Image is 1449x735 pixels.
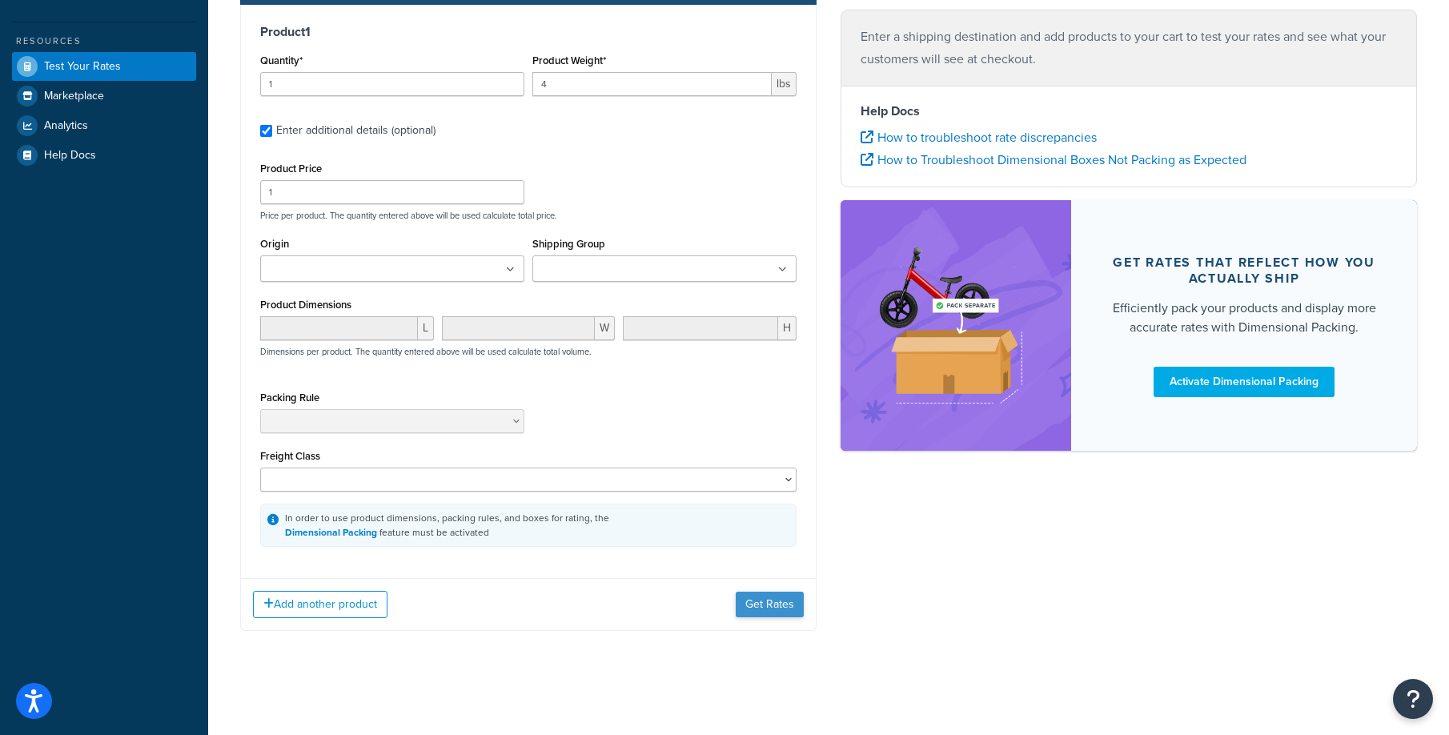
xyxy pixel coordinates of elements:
a: Marketplace [12,82,196,110]
span: H [778,316,797,340]
a: Test Your Rates [12,52,196,81]
p: Dimensions per product. The quantity entered above will be used calculate total volume. [256,346,592,357]
input: 0.00 [532,72,772,96]
img: feature-image-dim-d40ad3071a2b3c8e08177464837368e35600d3c5e73b18a22c1e4bb210dc32ac.png [865,224,1047,427]
span: Marketplace [44,90,104,103]
div: In order to use product dimensions, packing rules, and boxes for rating, the feature must be acti... [285,511,609,540]
span: W [595,316,615,340]
button: Open Resource Center [1393,679,1433,719]
label: Quantity* [260,54,303,66]
p: Enter a shipping destination and add products to your cart to test your rates and see what your c... [861,26,1397,70]
span: lbs [772,72,797,96]
label: Freight Class [260,450,320,462]
a: How to Troubleshoot Dimensional Boxes Not Packing as Expected [861,151,1246,169]
label: Product Price [260,163,322,175]
span: L [418,316,434,340]
h4: Help Docs [861,102,1397,121]
span: Analytics [44,119,88,133]
a: Dimensional Packing [285,525,377,540]
a: Activate Dimensional Packing [1154,366,1335,396]
label: Origin [260,238,289,250]
label: Product Weight* [532,54,606,66]
label: Product Dimensions [260,299,351,311]
span: Help Docs [44,149,96,163]
div: Resources [12,34,196,48]
a: How to troubleshoot rate discrepancies [861,128,1097,147]
p: Price per product. The quantity entered above will be used calculate total price. [256,210,801,221]
div: Efficiently pack your products and display more accurate rates with Dimensional Packing. [1110,298,1379,336]
label: Shipping Group [532,238,605,250]
label: Packing Rule [260,392,319,404]
a: Help Docs [12,141,196,170]
input: 0.0 [260,72,524,96]
h3: Product 1 [260,24,797,40]
button: Get Rates [736,592,804,617]
a: Analytics [12,111,196,140]
div: Get rates that reflect how you actually ship [1110,254,1379,286]
div: Enter additional details (optional) [276,119,436,142]
button: Add another product [253,591,387,618]
input: Enter additional details (optional) [260,125,272,137]
span: Test Your Rates [44,60,121,74]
